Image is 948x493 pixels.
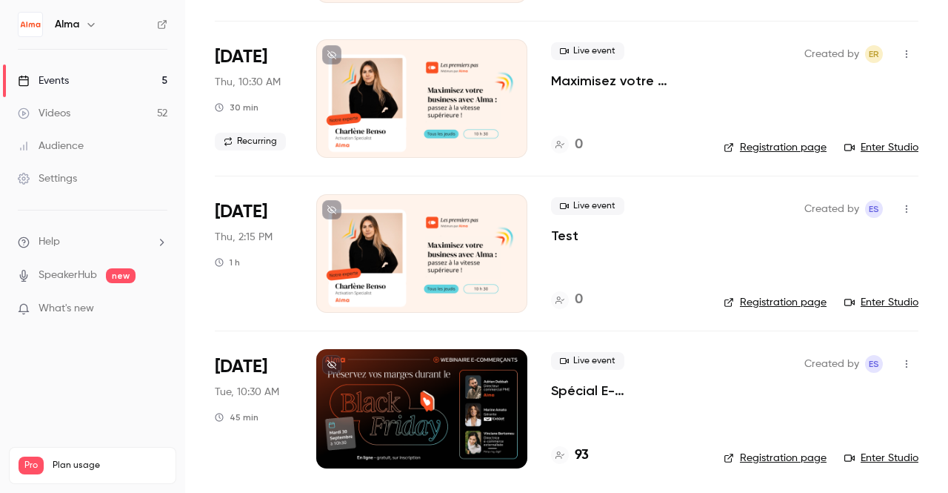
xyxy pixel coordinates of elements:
span: Live event [551,42,624,60]
a: Test [551,227,578,245]
a: Maximisez votre business avec [PERSON_NAME] : passez à la vitesse supérieure ! [551,72,700,90]
span: Eric ROMER [865,45,883,63]
span: Evan SAIDI [865,355,883,373]
span: Recurring [215,133,286,150]
span: What's new [39,301,94,317]
a: 93 [551,446,589,466]
div: Sep 25 Thu, 2:15 PM (Europe/Paris) [215,194,293,313]
span: Live event [551,352,624,370]
li: help-dropdown-opener [18,234,167,250]
span: [DATE] [215,200,267,224]
div: Sep 30 Tue, 10:30 AM (Europe/Paris) [215,349,293,468]
span: ER [869,45,879,63]
div: 1 h [215,257,240,268]
span: Created by [804,45,859,63]
h4: 93 [575,446,589,466]
a: Registration page [724,295,827,310]
a: Spécial E-commerçants - Sortir de la guerre des prix et préserver ses marges pendant [DATE][DATE] [551,382,700,400]
a: Registration page [724,140,827,155]
span: Plan usage [53,460,167,472]
span: Help [39,234,60,250]
a: SpeakerHub [39,268,97,283]
a: 0 [551,290,583,310]
span: Created by [804,355,859,373]
span: ES [869,355,879,373]
span: new [106,268,136,283]
span: Tue, 10:30 AM [215,385,279,400]
span: Thu, 10:30 AM [215,75,281,90]
a: Enter Studio [844,140,918,155]
div: 30 min [215,102,258,113]
div: Sep 25 Thu, 10:30 AM (Europe/Paris) [215,39,293,158]
a: Enter Studio [844,295,918,310]
div: Audience [18,139,84,153]
span: ES [869,200,879,218]
div: Settings [18,171,77,186]
a: 0 [551,135,583,155]
span: [DATE] [215,355,267,379]
span: Pro [19,457,44,474]
a: Registration page [724,451,827,466]
h4: 0 [575,290,583,310]
h4: 0 [575,135,583,155]
span: Thu, 2:15 PM [215,230,273,245]
span: Live event [551,197,624,215]
span: Created by [804,200,859,218]
span: Evan SAIDI [865,200,883,218]
div: Events [18,73,69,88]
span: [DATE] [215,45,267,69]
a: Enter Studio [844,451,918,466]
div: Videos [18,106,70,121]
img: Alma [19,13,42,36]
h6: Alma [55,17,79,32]
div: 45 min [215,411,258,423]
